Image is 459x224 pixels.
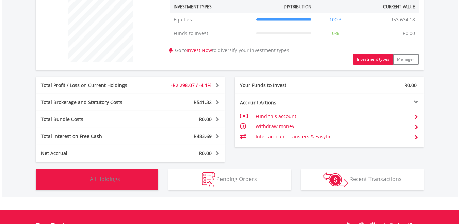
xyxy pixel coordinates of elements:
button: Manager [393,54,419,65]
td: Funds to Invest [170,27,253,40]
td: Withdraw money [256,121,408,132]
td: 0% [315,27,356,40]
div: Total Profit / Loss on Current Holdings [36,82,146,89]
span: Pending Orders [216,175,257,183]
span: R541.32 [194,99,212,105]
img: pending_instructions-wht.png [202,172,215,187]
button: All Holdings [36,169,158,190]
span: Recent Transactions [349,175,402,183]
img: holdings-wht.png [74,172,88,187]
th: Current Value [356,0,419,13]
span: R483.69 [194,133,212,139]
button: Recent Transactions [301,169,424,190]
div: Your Funds to Invest [235,82,329,89]
div: Distribution [284,4,311,10]
td: Inter-account Transfers & EasyFx [256,132,408,142]
th: Investment Types [170,0,253,13]
button: Pending Orders [168,169,291,190]
a: Invest Now [187,47,212,54]
span: All Holdings [90,175,120,183]
div: Account Actions [235,99,329,106]
span: R0.00 [199,116,212,122]
span: R0.00 [404,82,417,88]
td: R0.00 [399,27,419,40]
div: Total Interest on Free Cash [36,133,146,140]
td: R53 634.18 [387,13,419,27]
td: 100% [315,13,356,27]
td: Fund this account [256,111,408,121]
div: Net Accrual [36,150,146,157]
div: Total Brokerage and Statutory Costs [36,99,146,106]
button: Investment types [353,54,393,65]
td: Equities [170,13,253,27]
img: transactions-zar-wht.png [323,172,348,187]
span: R0.00 [199,150,212,156]
span: -R2 298.07 / -4.1% [171,82,212,88]
div: Total Bundle Costs [36,116,146,123]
